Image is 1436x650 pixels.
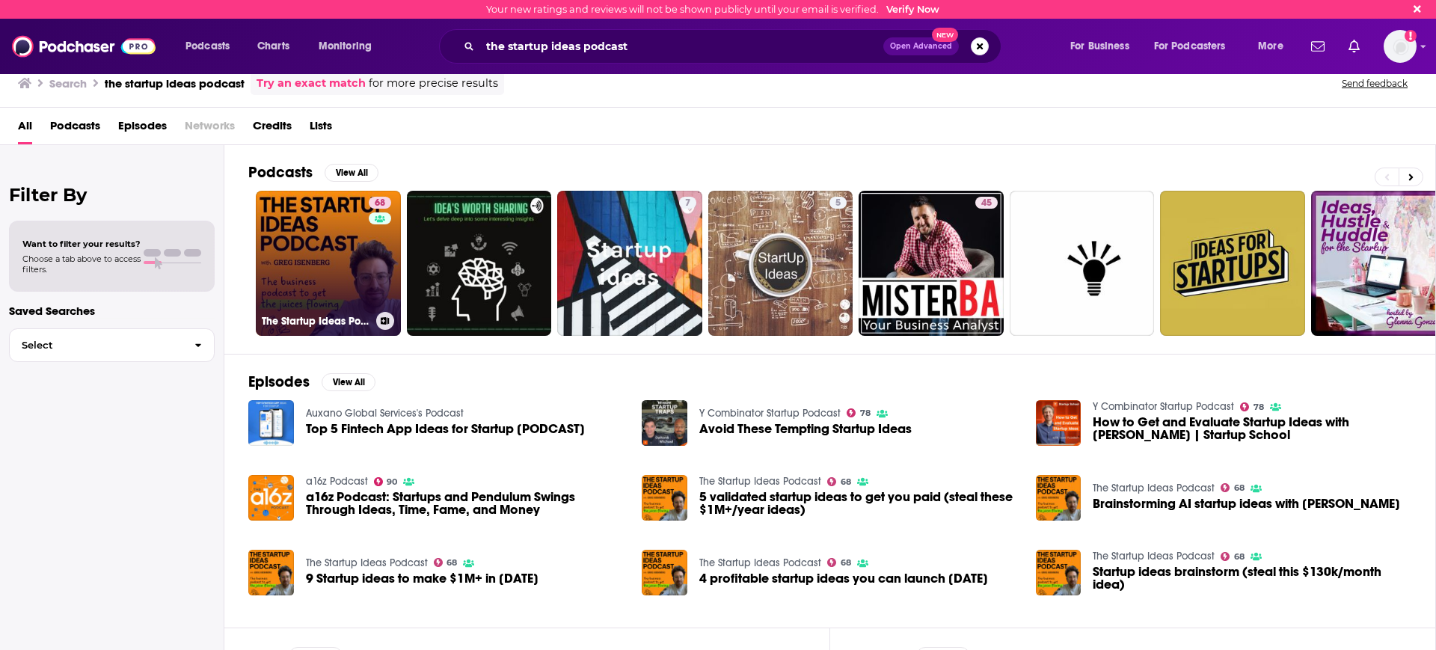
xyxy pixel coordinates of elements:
[679,197,696,209] a: 7
[699,423,912,435] a: Avoid These Tempting Startup Ideas
[860,410,871,417] span: 78
[306,491,625,516] a: a16z Podcast: Startups and Pendulum Swings Through Ideas, Time, Fame, and Money
[306,475,368,488] a: a16z Podcast
[975,197,998,209] a: 45
[1093,416,1411,441] span: How to Get and Evaluate Startup Ideas with [PERSON_NAME] | Startup School
[847,408,871,417] a: 78
[1093,497,1400,510] a: Brainstorming AI startup ideas with Kevin Rose
[453,29,1016,64] div: Search podcasts, credits, & more...
[1305,34,1331,59] a: Show notifications dropdown
[256,191,401,336] a: 68The Startup Ideas Podcast
[699,491,1018,516] a: 5 validated startup ideas to get you paid (steal these $1M+/year ideas)
[642,400,687,446] img: Avoid These Tempting Startup Ideas
[306,572,538,585] a: 9 Startup ideas to make $1M+ in 2024
[981,196,992,211] span: 45
[859,191,1004,336] a: 45
[105,76,245,91] h3: the startup ideas podcast
[1154,36,1226,57] span: For Podcasters
[434,558,458,567] a: 68
[699,407,841,420] a: Y Combinator Startup Podcast
[1093,550,1215,562] a: The Startup Ideas Podcast
[369,75,498,92] span: for more precise results
[369,197,391,209] a: 68
[248,372,375,391] a: EpisodesView All
[841,479,851,485] span: 68
[1093,416,1411,441] a: How to Get and Evaluate Startup Ideas with Jared Friedman | Startup School
[50,114,100,144] a: Podcasts
[375,196,385,211] span: 68
[185,36,230,57] span: Podcasts
[1254,404,1264,411] span: 78
[1240,402,1264,411] a: 78
[1221,483,1245,492] a: 68
[306,423,585,435] a: Top 5 Fintech App Ideas for Startup [PODCAST]
[685,196,690,211] span: 7
[22,254,141,275] span: Choose a tab above to access filters.
[118,114,167,144] a: Episodes
[1248,34,1302,58] button: open menu
[248,163,378,182] a: PodcastsView All
[49,76,87,91] h3: Search
[248,372,310,391] h2: Episodes
[248,475,294,521] a: a16z Podcast: Startups and Pendulum Swings Through Ideas, Time, Fame, and Money
[557,191,702,336] a: 7
[185,114,235,144] span: Networks
[248,550,294,595] img: 9 Startup ideas to make $1M+ in 2024
[1093,482,1215,494] a: The Startup Ideas Podcast
[1221,552,1245,561] a: 68
[1258,36,1283,57] span: More
[248,400,294,446] img: Top 5 Fintech App Ideas for Startup [PODCAST]
[827,477,851,486] a: 68
[480,34,883,58] input: Search podcasts, credits, & more...
[1036,400,1081,446] img: How to Get and Evaluate Startup Ideas with Jared Friedman | Startup School
[827,558,851,567] a: 68
[699,572,988,585] a: 4 profitable startup ideas you can launch tomorrow
[253,114,292,144] a: Credits
[310,114,332,144] a: Lists
[883,37,959,55] button: Open AdvancedNew
[708,191,853,336] a: 5
[1093,565,1411,591] a: Startup ideas brainstorm (steal this $130k/month idea)
[9,304,215,318] p: Saved Searches
[1070,36,1129,57] span: For Business
[699,475,821,488] a: The Startup Ideas Podcast
[257,36,289,57] span: Charts
[257,75,366,92] a: Try an exact match
[1036,475,1081,521] img: Brainstorming AI startup ideas with Kevin Rose
[1384,30,1417,63] button: Show profile menu
[699,572,988,585] span: 4 profitable startup ideas you can launch [DATE]
[1144,34,1248,58] button: open menu
[175,34,249,58] button: open menu
[841,559,851,566] span: 68
[642,550,687,595] img: 4 profitable startup ideas you can launch tomorrow
[1060,34,1148,58] button: open menu
[18,114,32,144] a: All
[642,475,687,521] img: 5 validated startup ideas to get you paid (steal these $1M+/year ideas)
[9,184,215,206] h2: Filter By
[1234,485,1245,491] span: 68
[447,559,457,566] span: 68
[1036,550,1081,595] img: Startup ideas brainstorm (steal this $130k/month idea)
[325,164,378,182] button: View All
[1093,497,1400,510] span: Brainstorming AI startup ideas with [PERSON_NAME]
[387,479,397,485] span: 90
[306,572,538,585] span: 9 Startup ideas to make $1M+ in [DATE]
[248,34,298,58] a: Charts
[306,407,464,420] a: Auxano Global Services's Podcast
[308,34,391,58] button: open menu
[10,340,182,350] span: Select
[1384,30,1417,63] img: User Profile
